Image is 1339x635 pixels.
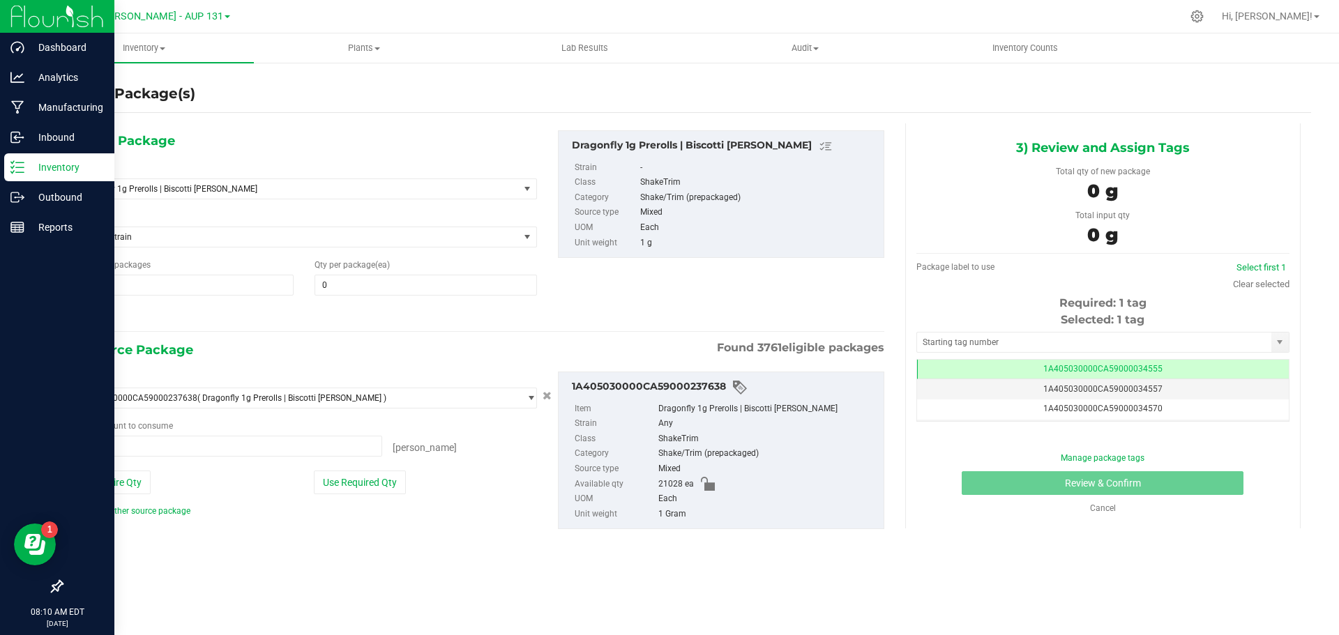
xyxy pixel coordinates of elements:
label: Category [575,190,637,206]
label: Strain [575,160,637,176]
span: Total qty of new package [1056,167,1150,176]
label: UOM [575,220,637,236]
label: Category [575,446,656,461]
div: Each [640,220,876,236]
span: Inventory [33,42,254,54]
label: Unit weight [575,507,656,522]
span: Select Strain [73,227,519,247]
span: Audit [695,42,914,54]
label: Unit weight [575,236,637,251]
div: Mixed [658,461,877,477]
p: Manufacturing [24,99,108,116]
div: Any [658,416,877,431]
p: [DATE] [6,618,108,629]
label: Item [575,401,656,417]
h4: Create Package(s) [61,84,195,104]
label: UOM [575,491,656,507]
p: Inbound [24,129,108,146]
input: 1 [73,275,293,295]
a: Inventory [33,33,254,63]
inline-svg: Outbound [10,190,24,204]
span: Selected: 1 tag [1061,313,1144,326]
a: Audit [695,33,915,63]
span: Dragonfly 1g Prerolls | Biscotti [PERSON_NAME] [78,184,496,194]
span: [PERSON_NAME] [393,442,457,453]
a: Cancel [1090,503,1116,513]
span: Qty per package [315,260,390,270]
span: 1A405030000CA59000034555 [1043,364,1163,374]
div: Shake/Trim (prepackaged) [658,446,877,461]
div: ShakeTrim [640,175,876,190]
iframe: Resource center unread badge [41,521,58,538]
a: Clear selected [1233,279,1289,289]
div: Each [658,491,877,507]
span: Required: 1 tag [1059,296,1147,309]
div: Dragonfly 1g Prerolls | Biscotti [PERSON_NAME] [658,401,877,417]
div: Dragonfly 1g Prerolls | Biscotti Pippin [572,138,877,155]
div: ShakeTrim [658,431,877,447]
span: Total input qty [1075,211,1130,220]
p: Dashboard [24,39,108,56]
div: Shake/Trim (prepackaged) [640,190,876,206]
a: Inventory Counts [915,33,1135,63]
button: Use Required Qty [314,470,406,494]
p: Inventory [24,159,108,176]
span: Found eligible packages [717,339,884,356]
iframe: Resource center [14,523,56,565]
a: Plants [254,33,474,63]
inline-svg: Inventory [10,160,24,174]
span: select [519,179,536,199]
span: Dragonfly [PERSON_NAME] - AUP 131 [54,10,223,22]
div: 1 Gram [658,507,877,522]
p: Reports [24,219,108,236]
span: Package label to use [916,262,994,272]
span: select [1271,332,1289,352]
label: Strain [575,416,656,431]
button: Cancel button [538,386,556,406]
span: 0 g [1087,180,1118,202]
inline-svg: Inbound [10,130,24,144]
span: Lab Results [543,42,627,54]
div: Mixed [640,205,876,220]
span: 1A405030000CA59000237638 [78,393,197,403]
p: 08:10 AM EDT [6,606,108,618]
a: Lab Results [474,33,695,63]
span: Inventory Counts [974,42,1077,54]
span: select [519,388,536,408]
span: 0 g [1087,224,1118,246]
span: 3) Review and Assign Tags [1016,137,1190,158]
inline-svg: Dashboard [10,40,24,54]
label: Available qty [575,477,656,492]
span: count [105,421,126,431]
div: Manage settings [1188,10,1206,23]
inline-svg: Analytics [10,70,24,84]
span: Hi, [PERSON_NAME]! [1222,10,1312,22]
inline-svg: Manufacturing [10,100,24,114]
span: 2) Source Package [72,339,193,360]
div: 1 g [640,236,876,251]
button: Review & Confirm [962,471,1243,495]
span: ( Dragonfly 1g Prerolls | Biscotti [PERSON_NAME] ) [197,393,386,403]
a: Select first 1 [1236,262,1286,273]
span: Package to consume [72,421,173,431]
label: Class [575,431,656,447]
span: 1A405030000CA59000034557 [1043,384,1163,394]
span: Plants [255,42,474,54]
a: Add another source package [72,506,190,516]
div: 1A405030000CA59000237638 [572,379,877,396]
input: Starting tag number [917,332,1271,352]
span: 1) New Package [72,130,175,151]
label: Class [575,175,637,190]
label: Source type [575,461,656,477]
label: Source type [575,205,637,220]
p: Analytics [24,69,108,86]
span: select [519,227,536,247]
span: 3761 [757,341,782,354]
p: Outbound [24,189,108,206]
inline-svg: Reports [10,220,24,234]
input: 0 [315,275,536,295]
span: 1A405030000CA59000034570 [1043,404,1163,413]
span: (ea) [375,260,390,270]
div: - [640,160,876,176]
